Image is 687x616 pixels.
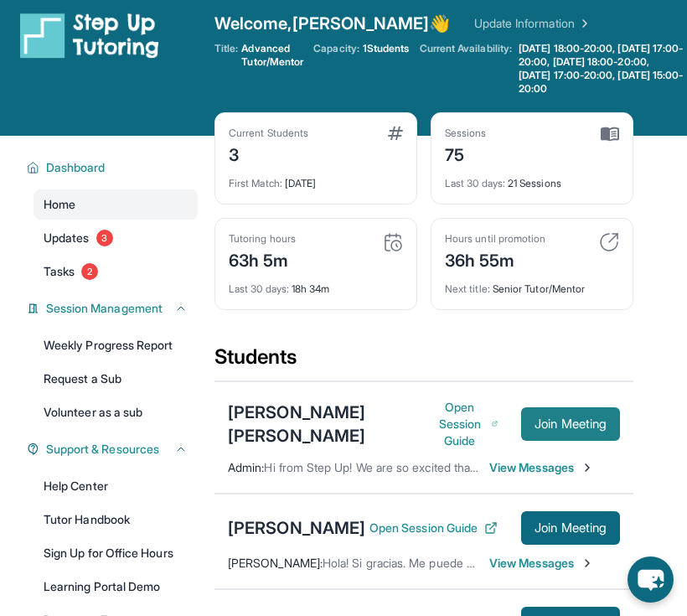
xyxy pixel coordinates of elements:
[445,167,619,190] div: 21 Sessions
[445,246,545,272] div: 36h 55m
[214,12,451,35] span: Welcome, [PERSON_NAME] 👋
[229,177,282,189] span: First Match :
[535,523,607,533] span: Join Meeting
[229,246,296,272] div: 63h 5m
[313,42,359,55] span: Capacity:
[388,127,403,140] img: card
[229,127,308,140] div: Current Students
[39,159,188,176] button: Dashboard
[34,223,198,253] a: Updates3
[34,505,198,535] a: Tutor Handbook
[445,272,619,296] div: Senior Tutor/Mentor
[229,232,296,246] div: Tutoring hours
[229,140,308,167] div: 3
[241,42,303,69] span: Advanced Tutor/Mentor
[39,441,188,458] button: Support & Resources
[39,300,188,317] button: Session Management
[420,42,512,96] span: Current Availability:
[581,556,594,570] img: Chevron-Right
[34,572,198,602] a: Learning Portal Demo
[445,140,487,167] div: 75
[628,556,674,603] button: chat-button
[34,538,198,568] a: Sign Up for Office Hours
[581,461,594,474] img: Chevron-Right
[44,263,75,280] span: Tasks
[445,127,487,140] div: Sessions
[229,272,403,296] div: 18h 34m
[44,230,90,246] span: Updates
[445,232,545,246] div: Hours until promotion
[20,12,159,59] img: logo
[228,516,365,540] div: [PERSON_NAME]
[363,42,410,55] span: 1 Students
[435,399,498,449] button: Open Session Guide
[519,42,684,96] span: [DATE] 18:00-20:00, [DATE] 17:00-20:00, [DATE] 18:00-20:00, [DATE] 17:00-20:00, [DATE] 15:00-20:00
[34,189,198,220] a: Home
[46,300,163,317] span: Session Management
[214,42,238,69] span: Title:
[229,167,403,190] div: [DATE]
[46,159,106,176] span: Dashboard
[383,232,403,252] img: card
[34,330,198,360] a: Weekly Progress Report
[535,419,607,429] span: Join Meeting
[515,42,687,96] a: [DATE] 18:00-20:00, [DATE] 17:00-20:00, [DATE] 18:00-20:00, [DATE] 17:00-20:00, [DATE] 15:00-20:00
[369,520,498,536] button: Open Session Guide
[599,232,619,252] img: card
[575,15,591,32] img: Chevron Right
[96,230,113,246] span: 3
[34,471,198,501] a: Help Center
[521,511,620,545] button: Join Meeting
[445,282,490,295] span: Next title :
[489,459,594,476] span: View Messages
[228,556,323,570] span: [PERSON_NAME] :
[474,15,591,32] a: Update Information
[44,196,75,213] span: Home
[229,282,289,295] span: Last 30 days :
[34,397,198,427] a: Volunteer as a sub
[214,344,633,380] div: Students
[228,401,435,448] div: [PERSON_NAME] [PERSON_NAME]
[228,460,264,474] span: Admin :
[601,127,619,142] img: card
[81,263,98,280] span: 2
[445,177,505,189] span: Last 30 days :
[34,256,198,287] a: Tasks2
[34,364,198,394] a: Request a Sub
[46,441,159,458] span: Support & Resources
[489,555,594,572] span: View Messages
[521,407,620,441] button: Join Meeting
